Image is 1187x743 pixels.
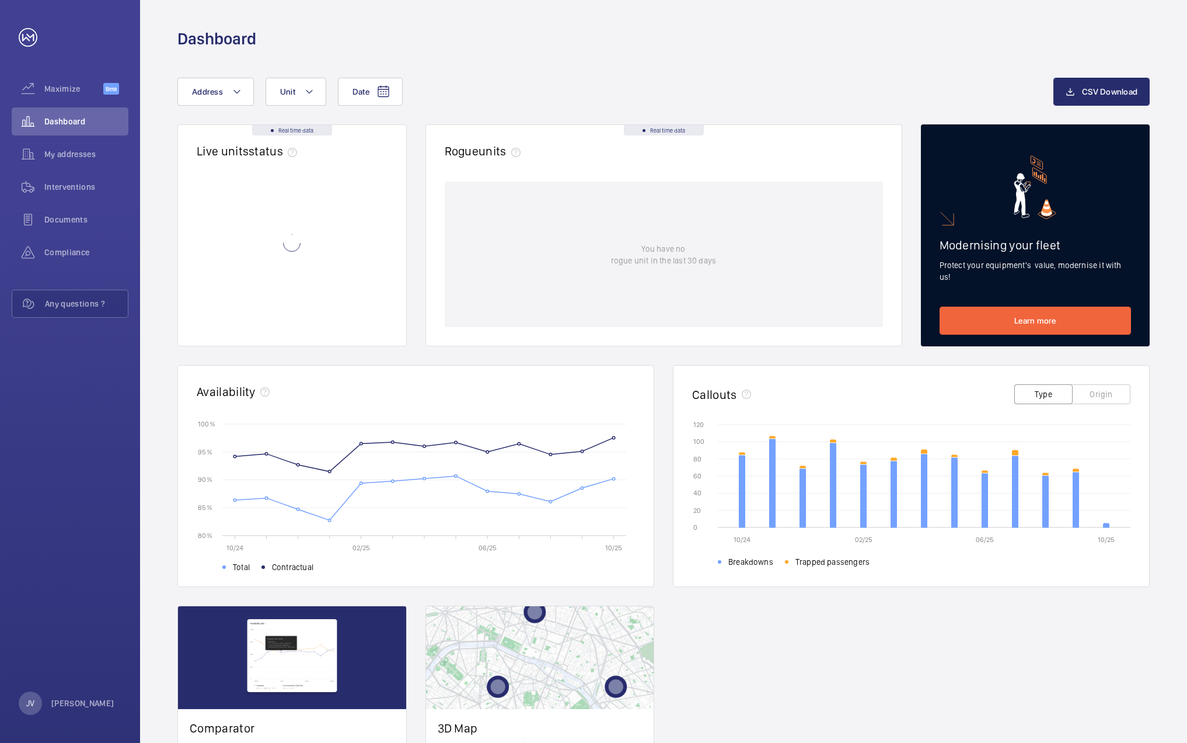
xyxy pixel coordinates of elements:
text: 02/25 [855,536,872,544]
text: 06/25 [479,544,497,552]
text: 120 [693,421,704,429]
h2: Modernising your fleet [940,238,1132,252]
span: Compliance [44,246,128,258]
p: You have no rogue unit in the last 30 days [611,243,716,266]
h2: Rogue [445,144,525,158]
span: status [249,144,302,158]
text: 10/24 [734,536,750,544]
span: Maximize [44,83,103,95]
div: Real time data [252,125,332,136]
text: 60 [693,472,701,480]
span: Any questions ? [45,298,128,310]
span: Contractual [272,561,313,573]
h2: Live units [197,144,302,158]
text: 95 % [198,447,212,456]
h2: Callouts [692,387,737,402]
text: 85 % [198,504,212,512]
span: Total [233,561,250,573]
button: CSV Download [1053,78,1150,106]
text: 10/25 [605,544,622,552]
text: 80 [693,455,701,463]
img: marketing-card.svg [1014,155,1056,219]
text: 0 [693,523,697,532]
p: JV [26,697,34,709]
h1: Dashboard [177,28,256,50]
a: Learn more [940,307,1132,335]
text: 40 [693,489,701,497]
span: Address [192,87,223,96]
text: 90 % [198,475,212,484]
text: 06/25 [976,536,994,544]
span: Interventions [44,181,128,193]
span: Date [352,87,369,96]
span: CSV Download [1082,87,1137,96]
span: units [479,144,525,158]
span: Unit [280,87,295,96]
text: 100 [693,438,704,446]
span: Beta [103,83,119,95]
span: Documents [44,214,128,225]
span: My addresses [44,148,128,160]
text: 10/24 [226,544,243,552]
button: Origin [1072,384,1130,404]
button: Address [177,78,254,106]
button: Type [1014,384,1073,404]
text: 10/25 [1098,536,1115,544]
text: 80 % [198,531,212,539]
text: 100 % [198,419,215,428]
span: Trapped passengers [795,556,870,568]
div: Real time data [624,125,704,136]
text: 02/25 [352,544,370,552]
h2: Comparator [190,721,394,735]
text: 20 [693,506,701,515]
p: Protect your equipment's value, modernise it with us! [940,259,1132,283]
p: [PERSON_NAME] [51,697,114,709]
button: Date [338,78,403,106]
button: Unit [266,78,326,106]
h2: Availability [197,384,256,399]
span: Breakdowns [728,556,773,568]
h2: 3D Map [438,721,643,735]
span: Dashboard [44,116,128,127]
